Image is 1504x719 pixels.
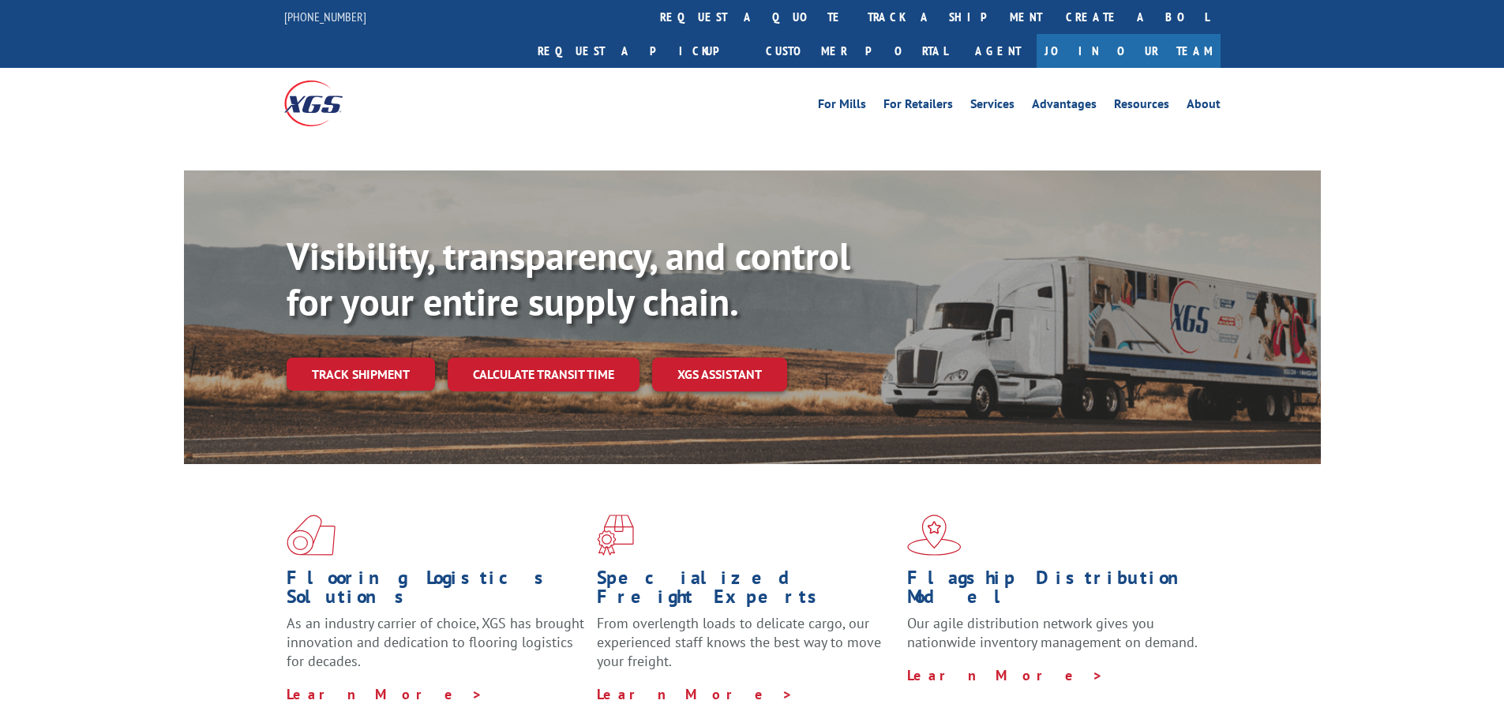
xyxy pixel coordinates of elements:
[287,568,585,614] h1: Flooring Logistics Solutions
[652,358,787,391] a: XGS ASSISTANT
[284,9,366,24] a: [PHONE_NUMBER]
[287,231,850,326] b: Visibility, transparency, and control for your entire supply chain.
[907,515,962,556] img: xgs-icon-flagship-distribution-model-red
[1114,98,1169,115] a: Resources
[1187,98,1221,115] a: About
[959,34,1037,68] a: Agent
[597,614,895,684] p: From overlength loads to delicate cargo, our experienced staff knows the best way to move your fr...
[597,685,793,703] a: Learn More >
[526,34,754,68] a: Request a pickup
[597,568,895,614] h1: Specialized Freight Experts
[907,568,1206,614] h1: Flagship Distribution Model
[287,358,435,391] a: Track shipment
[754,34,959,68] a: Customer Portal
[883,98,953,115] a: For Retailers
[287,515,336,556] img: xgs-icon-total-supply-chain-intelligence-red
[907,614,1198,651] span: Our agile distribution network gives you nationwide inventory management on demand.
[907,666,1104,684] a: Learn More >
[1037,34,1221,68] a: Join Our Team
[970,98,1015,115] a: Services
[1032,98,1097,115] a: Advantages
[818,98,866,115] a: For Mills
[287,614,584,670] span: As an industry carrier of choice, XGS has brought innovation and dedication to flooring logistics...
[448,358,639,391] a: Calculate transit time
[287,685,483,703] a: Learn More >
[597,515,634,556] img: xgs-icon-focused-on-flooring-red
